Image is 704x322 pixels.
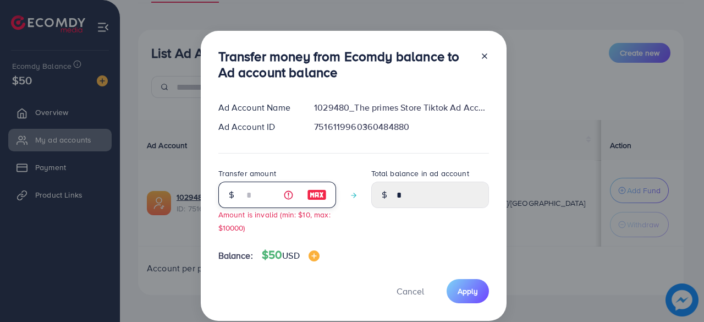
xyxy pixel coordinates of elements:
img: image [307,188,327,201]
span: USD [282,249,299,261]
img: image [309,250,320,261]
button: Cancel [383,279,438,303]
small: Amount is invalid (min: $10, max: $10000) [218,209,331,232]
span: Balance: [218,249,253,262]
div: 7516119960360484880 [305,121,497,133]
h3: Transfer money from Ecomdy balance to Ad account balance [218,48,471,80]
div: 1029480_The primes Store Tiktok Ad Account_1749983053900 [305,101,497,114]
button: Apply [447,279,489,303]
label: Transfer amount [218,168,276,179]
div: Ad Account Name [210,101,306,114]
span: Apply [458,286,478,297]
h4: $50 [262,248,320,262]
span: Cancel [397,285,424,297]
label: Total balance in ad account [371,168,469,179]
div: Ad Account ID [210,121,306,133]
